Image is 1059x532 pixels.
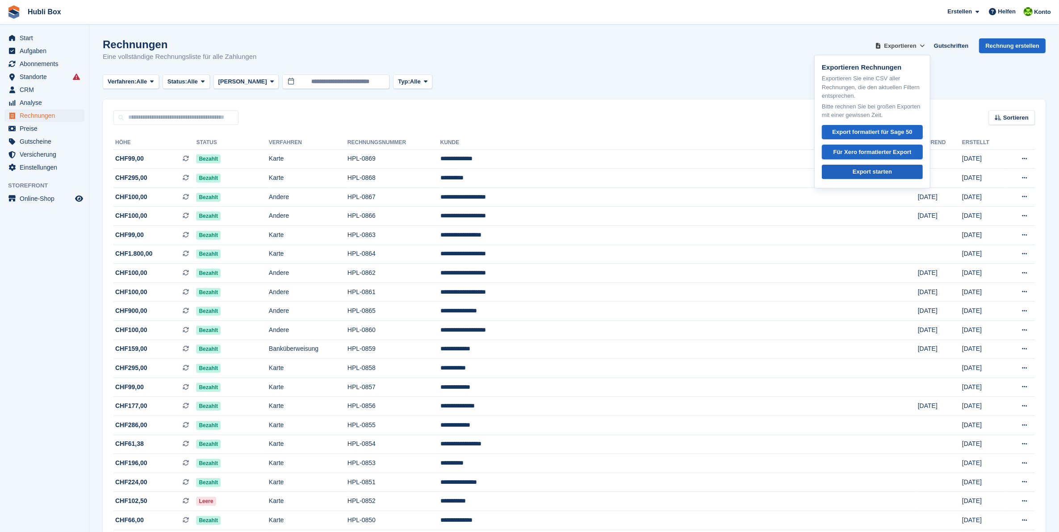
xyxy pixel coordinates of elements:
[115,363,147,373] span: CHF295,00
[853,167,892,176] div: Export starten
[347,492,440,511] td: HPL-0852
[269,245,347,264] td: Karte
[74,193,84,204] a: Vorschau-Shop
[196,307,221,316] span: Bezahlt
[347,378,440,397] td: HPL-0857
[7,5,21,19] img: stora-icon-8386f47178a22dfd0bd8f6a31ec36ba5ce8667c1dd55bd0f319d3a0aa187defe.svg
[962,359,1005,378] td: [DATE]
[167,77,187,86] span: Status:
[4,122,84,135] a: menu
[962,511,1005,530] td: [DATE]
[822,102,923,120] p: Bitte rechnen Sie bei großen Exporten mit einer gewissen Zeit.
[347,245,440,264] td: HPL-0864
[269,302,347,321] td: Andere
[115,249,152,258] span: CHF1.800,00
[196,249,221,258] span: Bezahlt
[962,264,1005,283] td: [DATE]
[196,326,221,335] span: Bezahlt
[196,136,268,150] th: Status
[24,4,65,19] a: Hubli Box
[962,226,1005,245] td: [DATE]
[115,420,147,430] span: CHF286,00
[213,75,279,89] button: [PERSON_NAME]
[20,71,73,83] span: Standorte
[918,136,962,150] th: Während
[269,150,347,169] td: Karte
[269,435,347,454] td: Karte
[962,454,1005,473] td: [DATE]
[196,345,221,353] span: Bezahlt
[874,38,927,53] button: Exportieren
[115,344,147,353] span: CHF159,00
[962,397,1005,416] td: [DATE]
[1034,8,1051,17] span: Konto
[832,128,912,137] div: Export formatiert für Sage 50
[196,459,221,468] span: Bezahlt
[918,283,962,302] td: [DATE]
[979,38,1046,53] a: Rechnung erstellen
[962,169,1005,188] td: [DATE]
[347,187,440,207] td: HPL-0867
[115,325,147,335] span: CHF100,00
[115,382,144,392] span: CHF99,00
[115,401,147,411] span: CHF177,00
[136,77,147,86] span: Alle
[4,58,84,70] a: menu
[4,45,84,57] a: menu
[196,174,221,183] span: Bezahlt
[962,473,1005,492] td: [DATE]
[347,207,440,226] td: HPL-0866
[347,226,440,245] td: HPL-0863
[269,454,347,473] td: Karte
[20,45,73,57] span: Aufgaben
[115,268,147,278] span: CHF100,00
[962,283,1005,302] td: [DATE]
[269,264,347,283] td: Andere
[196,383,221,392] span: Bezahlt
[347,321,440,340] td: HPL-0860
[196,497,216,506] span: Leere
[918,207,962,226] td: [DATE]
[20,96,73,109] span: Analyse
[20,32,73,44] span: Start
[884,42,917,50] span: Exportieren
[115,173,147,183] span: CHF295,00
[269,511,347,530] td: Karte
[115,192,147,202] span: CHF100,00
[822,145,923,159] a: Für Xero formatierter Export
[269,207,347,226] td: Andere
[196,364,221,373] span: Bezahlt
[115,230,144,240] span: CHF99,00
[196,288,221,297] span: Bezahlt
[269,226,347,245] td: Karte
[347,473,440,492] td: HPL-0851
[115,306,147,316] span: CHF900,00
[20,58,73,70] span: Abonnements
[347,150,440,169] td: HPL-0869
[347,454,440,473] td: HPL-0853
[4,192,84,205] a: Speisekarte
[347,416,440,435] td: HPL-0855
[393,75,432,89] button: Typ: Alle
[269,321,347,340] td: Andere
[822,62,923,73] p: Exportieren Rechnungen
[962,245,1005,264] td: [DATE]
[103,38,256,50] h1: Rechnungen
[347,435,440,454] td: HPL-0854
[822,125,923,140] a: Export formatiert für Sage 50
[918,302,962,321] td: [DATE]
[196,402,221,411] span: Bezahlt
[962,187,1005,207] td: [DATE]
[269,187,347,207] td: Andere
[918,340,962,359] td: [DATE]
[947,7,972,16] span: Erstellen
[218,77,267,86] span: [PERSON_NAME]
[163,75,210,89] button: Status: Alle
[962,302,1005,321] td: [DATE]
[20,122,73,135] span: Preise
[347,340,440,359] td: HPL-0859
[347,169,440,188] td: HPL-0868
[20,148,73,161] span: Versicherung
[347,511,440,530] td: HPL-0850
[998,7,1016,16] span: Helfen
